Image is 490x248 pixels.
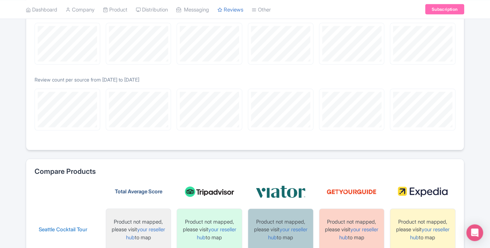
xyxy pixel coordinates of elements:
p: Review count per source from [DATE] to [DATE] [35,76,455,83]
div: Product not mapped, please visit to map [322,218,381,242]
a: Subscription [425,4,464,15]
img: get-your-guide-01-5a6366678479520ec94e3f9d2b9f304b.svg [326,184,377,200]
a: Seattle Cocktail Tour [39,226,87,234]
a: your reseller hub [197,226,236,241]
a: your reseller hub [268,226,307,241]
a: your reseller hub [410,226,450,241]
a: your reseller hub [339,226,378,241]
div: Open Intercom Messenger [466,224,483,241]
div: Product not mapped, please visit to map [393,218,452,242]
a: your reseller hub [126,226,165,241]
div: Product not mapped, please visit to map [251,218,310,242]
img: expedia-01-79d7b08f23ac9239269f5cdf95087236.svg [398,184,448,200]
div: Product not mapped, please visit to map [180,218,239,242]
div: Total Average Score [106,188,171,199]
img: viator-01-e2bf771eb72f7a6029a5edfbb081213a.svg [255,184,306,200]
h2: Compare Products [35,168,455,175]
div: Product not mapped, please visit to map [109,218,168,242]
img: tripadvisor-01-fcfc90b058dab5cbd18d72109d97c71f.svg [184,184,235,200]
